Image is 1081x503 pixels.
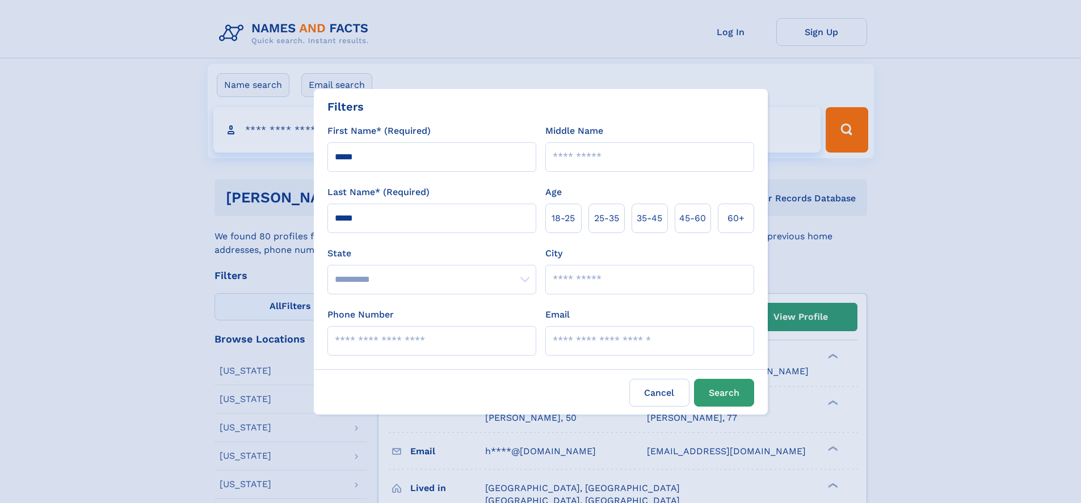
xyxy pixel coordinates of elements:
label: State [327,247,536,260]
span: 45‑60 [679,212,706,225]
div: Filters [327,98,364,115]
label: Middle Name [545,124,603,138]
label: Email [545,308,570,322]
label: City [545,247,562,260]
span: 25‑35 [594,212,619,225]
span: 18‑25 [552,212,575,225]
span: 60+ [727,212,744,225]
label: Cancel [629,379,689,407]
label: Last Name* (Required) [327,185,430,199]
label: Age [545,185,562,199]
label: First Name* (Required) [327,124,431,138]
span: 35‑45 [637,212,662,225]
label: Phone Number [327,308,394,322]
button: Search [694,379,754,407]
